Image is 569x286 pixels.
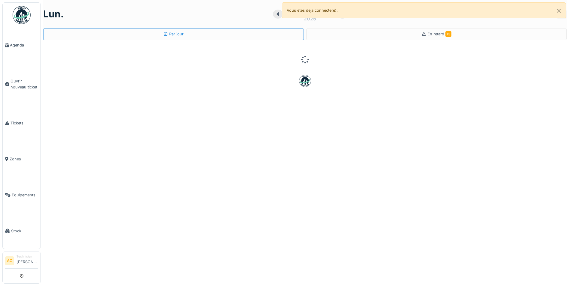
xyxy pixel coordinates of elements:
a: AC Technicien[PERSON_NAME] [5,254,38,269]
span: Zones [10,156,38,162]
h1: lun. [43,8,64,20]
li: AC [5,256,14,265]
span: Agenda [10,42,38,48]
span: Stock [11,228,38,234]
div: 2025 [304,15,316,22]
span: Équipements [12,192,38,198]
li: [PERSON_NAME] [16,254,38,267]
div: Vous êtes déjà connecté(e). [282,2,566,18]
a: Ouvrir nouveau ticket [3,63,40,105]
span: Tickets [10,120,38,126]
span: 13 [445,31,451,37]
span: Ouvrir nouveau ticket [10,78,38,90]
button: Close [552,3,566,19]
div: Technicien [16,254,38,259]
a: Équipements [3,177,40,213]
a: Stock [3,213,40,249]
span: En retard [427,32,451,36]
img: badge-BVDL4wpA.svg [299,75,311,87]
a: Agenda [3,27,40,63]
a: Zones [3,141,40,177]
div: Par jour [163,31,184,37]
img: Badge_color-CXgf-gQk.svg [13,6,31,24]
a: Tickets [3,105,40,141]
